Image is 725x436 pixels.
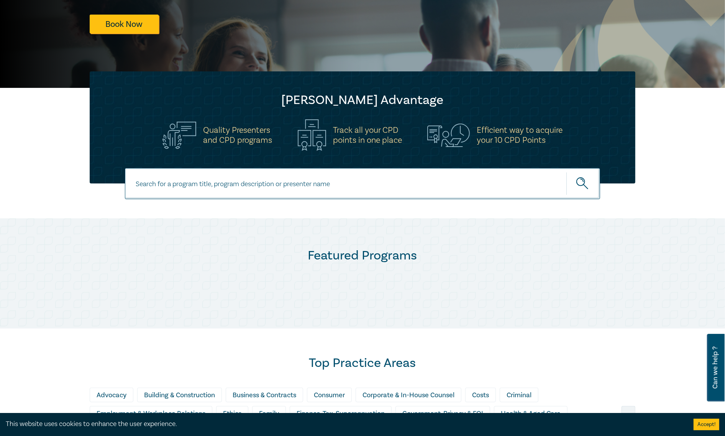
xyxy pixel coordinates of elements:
[712,339,719,397] span: Can we help ?
[90,248,635,263] h2: Featured Programs
[307,388,352,402] div: Consumer
[622,406,635,421] div: ...
[333,125,402,145] h5: Track all your CPD points in one place
[427,124,470,147] img: Efficient way to acquire<br>your 10 CPD Points
[203,125,272,145] h5: Quality Presenters and CPD programs
[465,388,496,402] div: Costs
[162,122,196,149] img: Quality Presenters<br>and CPD programs
[500,388,538,402] div: Criminal
[90,15,159,33] a: Book Now
[6,419,682,429] div: This website uses cookies to enhance the user experience.
[216,406,248,421] div: Ethics
[477,125,563,145] h5: Efficient way to acquire your 10 CPD Points
[137,388,222,402] div: Building & Construction
[356,388,461,402] div: Corporate & In-House Counsel
[105,92,620,108] h2: [PERSON_NAME] Advantage
[90,406,212,421] div: Employment & Workplace Relations
[90,388,133,402] div: Advocacy
[694,419,719,430] button: Accept cookies
[125,168,600,199] input: Search for a program title, program description or presenter name
[90,355,635,371] h2: Top Practice Areas
[252,406,286,421] div: Family
[290,406,392,421] div: Finance, Tax, Superannuation
[395,406,490,421] div: Government, Privacy & FOI
[226,388,303,402] div: Business & Contracts
[494,406,568,421] div: Health & Aged Care
[298,119,326,151] img: Track all your CPD<br>points in one place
